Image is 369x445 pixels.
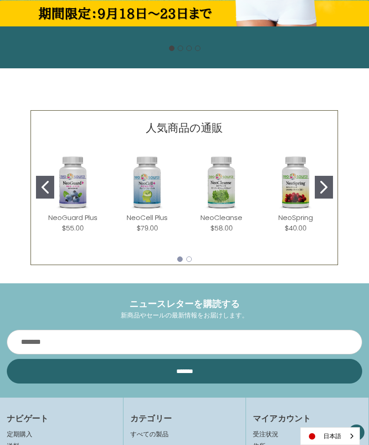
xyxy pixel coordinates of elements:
a: NeoGuard Plus [48,213,97,222]
p: 人気商品の通販 [146,120,223,136]
a: NeoCell Plus [127,213,168,222]
div: NeoCell Plus [110,145,184,240]
button: Go to slide 1 [177,256,183,262]
aside: Language selected: 日本語 [300,427,360,445]
img: NeoSpring [266,153,326,212]
h4: カテゴリー [130,412,239,425]
a: NeoSpring [278,213,313,222]
a: すべての製品 [130,430,169,439]
h4: マイアカウント [253,412,362,425]
button: Go to slide 1 [36,176,54,199]
h4: ニュースレターを購読する [7,297,362,311]
div: $40.00 [285,223,307,233]
p: 新商品やセールの最新情報をお届けします。 [7,311,362,320]
a: 受注状況 [253,430,362,439]
div: NeoCleanse [184,145,259,240]
button: Go to slide 1 [169,46,174,51]
img: NeoCell Plus [118,153,177,212]
img: NeoGuard Plus [43,153,103,212]
button: Go to slide 2 [186,256,192,262]
a: 定期購入 [7,430,32,439]
div: NeoGuard Plus [36,145,110,240]
button: Go to slide 3 [186,46,192,51]
div: NeoSpring [259,145,333,240]
div: $79.00 [137,223,158,233]
a: 日本語 [301,428,359,445]
button: Go to slide 2 [178,46,183,51]
div: Language [300,427,360,445]
a: NeoCleanse [200,213,242,222]
div: $58.00 [210,223,233,233]
button: Go to slide 2 [315,176,333,199]
h4: ナビゲート [7,412,116,425]
img: NeoCleanse [192,153,251,212]
div: $55.00 [62,223,84,233]
button: Go to slide 4 [195,46,200,51]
